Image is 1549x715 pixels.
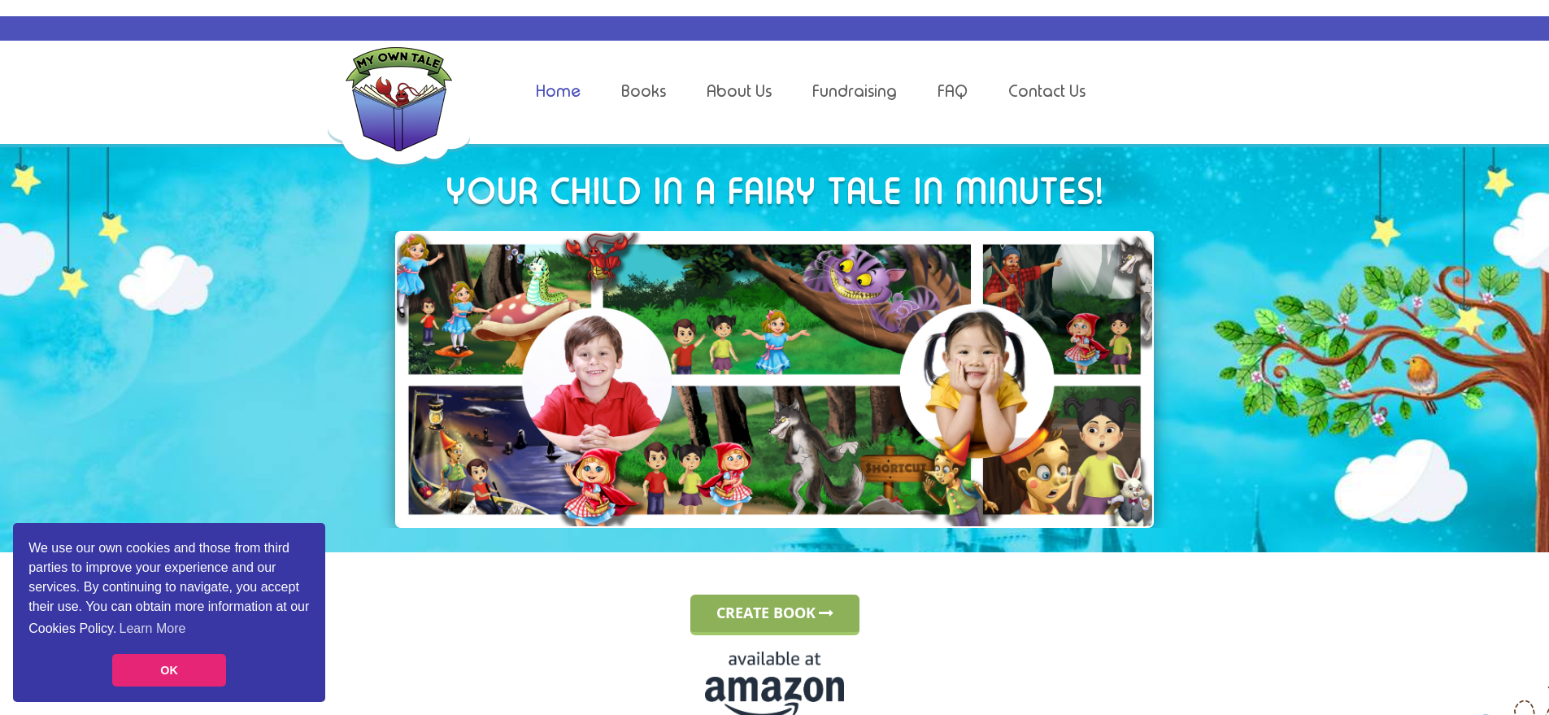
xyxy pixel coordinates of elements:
[812,81,897,101] a: Fundraising
[28,538,310,641] span: We use our own cookies and those from third parties to improve your experience and our services. ...
[621,81,666,101] a: Books
[938,81,968,101] a: FAQ
[116,617,188,641] a: learn more about cookies
[707,81,772,101] a: About Us
[112,654,226,687] a: dismiss cookie message
[536,81,581,101] a: Home
[13,523,325,702] div: cookieconsent
[1008,81,1086,101] a: Contact Us
[352,174,1198,208] h1: Your child in a fairy tale in minutes!
[690,595,859,635] a: CREATE BOOK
